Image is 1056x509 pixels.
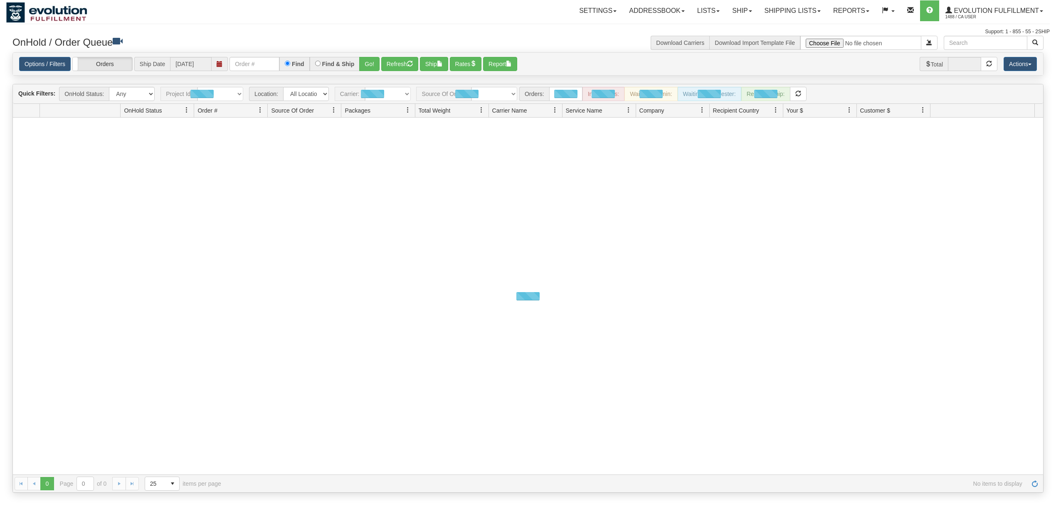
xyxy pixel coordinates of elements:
button: Actions [1004,57,1037,71]
label: Quick Filters: [18,89,55,98]
a: OnHold Status filter column settings [180,103,194,117]
a: Options / Filters [19,57,71,71]
button: Report [483,57,517,71]
a: Service Name filter column settings [622,103,636,117]
a: Source Of Order filter column settings [327,103,341,117]
button: Ship [420,57,448,71]
input: Search [944,36,1027,50]
h3: OnHold / Order Queue [12,36,522,48]
a: Reports [827,0,876,21]
a: Carrier Name filter column settings [548,103,562,117]
span: Orders: [519,87,549,101]
a: Refresh [1028,477,1041,490]
span: Page of 0 [60,477,107,491]
a: Download Import Template File [715,39,795,46]
label: Find [292,61,304,67]
div: grid toolbar [13,84,1043,104]
span: OnHold Status: [59,87,109,101]
button: Refresh [381,57,418,71]
span: Your $ [787,106,803,115]
span: 25 [150,479,161,488]
span: Carrier Name [492,106,527,115]
span: Ship Date [134,57,170,71]
label: Find & Ship [322,61,355,67]
label: Orders [73,57,132,71]
span: Order # [197,106,217,115]
span: Recipient Country [713,106,759,115]
a: Recipient Country filter column settings [769,103,783,117]
a: Packages filter column settings [401,103,415,117]
div: In Progress: [582,87,624,101]
span: OnHold Status [124,106,162,115]
span: Total [920,57,948,71]
div: Waiting - Requester: [678,87,741,101]
a: Ship [726,0,758,21]
a: Company filter column settings [695,103,709,117]
span: Service Name [566,106,602,115]
button: Search [1027,36,1044,50]
span: Evolution Fulfillment [952,7,1039,14]
input: Order # [229,57,279,71]
span: select [166,477,179,490]
span: Page sizes drop down [145,477,180,491]
button: Rates [450,57,482,71]
a: Addressbook [623,0,691,21]
div: Ready to Ship: [741,87,790,101]
span: Location: [249,87,283,101]
span: Total Weight [419,106,451,115]
a: Settings [573,0,623,21]
div: Support: 1 - 855 - 55 - 2SHIP [6,28,1050,35]
span: items per page [145,477,221,491]
a: Evolution Fulfillment 1488 / CA User [939,0,1049,21]
a: Customer $ filter column settings [916,103,930,117]
span: Customer $ [860,106,890,115]
a: Lists [691,0,726,21]
span: Page 0 [40,477,54,490]
a: Total Weight filter column settings [474,103,489,117]
a: Your $ filter column settings [842,103,856,117]
div: Waiting - Admin: [624,87,677,101]
a: Shipping lists [758,0,827,21]
span: Packages [345,106,370,115]
span: Company [639,106,664,115]
img: logo1488.jpg [6,2,87,23]
span: Source Of Order [271,106,314,115]
a: Download Carriers [656,39,704,46]
a: Order # filter column settings [253,103,267,117]
span: 1488 / CA User [945,13,1008,21]
input: Import [800,36,921,50]
div: New: [549,87,582,101]
button: Go! [359,57,380,71]
span: No items to display [233,480,1022,487]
